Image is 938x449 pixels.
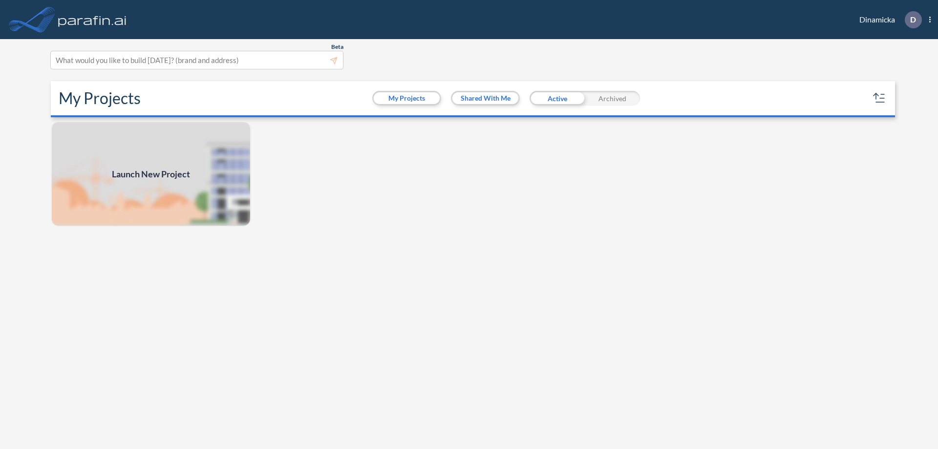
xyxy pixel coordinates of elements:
[59,89,141,107] h2: My Projects
[112,168,190,181] span: Launch New Project
[51,121,251,227] a: Launch New Project
[530,91,585,106] div: Active
[845,11,931,28] div: Dinamicka
[56,10,128,29] img: logo
[331,43,343,51] span: Beta
[585,91,640,106] div: Archived
[452,92,518,104] button: Shared With Me
[910,15,916,24] p: D
[51,121,251,227] img: add
[872,90,887,106] button: sort
[374,92,440,104] button: My Projects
